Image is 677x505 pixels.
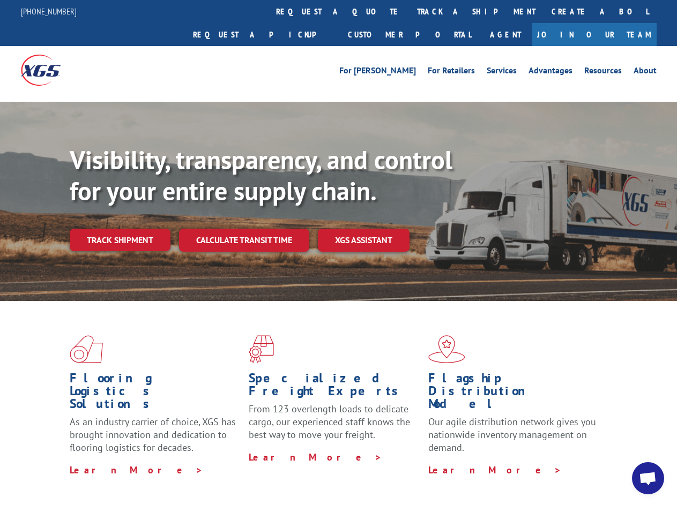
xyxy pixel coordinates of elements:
[532,23,657,46] a: Join Our Team
[249,403,420,450] p: From 123 overlength loads to delicate cargo, our experienced staff knows the best way to move you...
[339,66,416,78] a: For [PERSON_NAME]
[634,66,657,78] a: About
[428,372,599,416] h1: Flagship Distribution Model
[340,23,479,46] a: Customer Portal
[70,229,170,251] a: Track shipment
[70,335,103,363] img: xgs-icon-total-supply-chain-intelligence-red
[428,335,465,363] img: xgs-icon-flagship-distribution-model-red
[21,6,77,17] a: [PHONE_NUMBER]
[249,451,382,463] a: Learn More >
[428,66,475,78] a: For Retailers
[249,372,420,403] h1: Specialized Freight Experts
[428,416,596,454] span: Our agile distribution network gives you nationwide inventory management on demand.
[428,464,562,476] a: Learn More >
[584,66,622,78] a: Resources
[487,66,517,78] a: Services
[529,66,572,78] a: Advantages
[70,143,452,207] b: Visibility, transparency, and control for your entire supply chain.
[249,335,274,363] img: xgs-icon-focused-on-flooring-red
[479,23,532,46] a: Agent
[70,372,241,416] h1: Flooring Logistics Solutions
[185,23,340,46] a: Request a pickup
[70,416,236,454] span: As an industry carrier of choice, XGS has brought innovation and dedication to flooring logistics...
[318,229,410,252] a: XGS ASSISTANT
[632,462,664,494] a: Open chat
[179,229,309,252] a: Calculate transit time
[70,464,203,476] a: Learn More >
